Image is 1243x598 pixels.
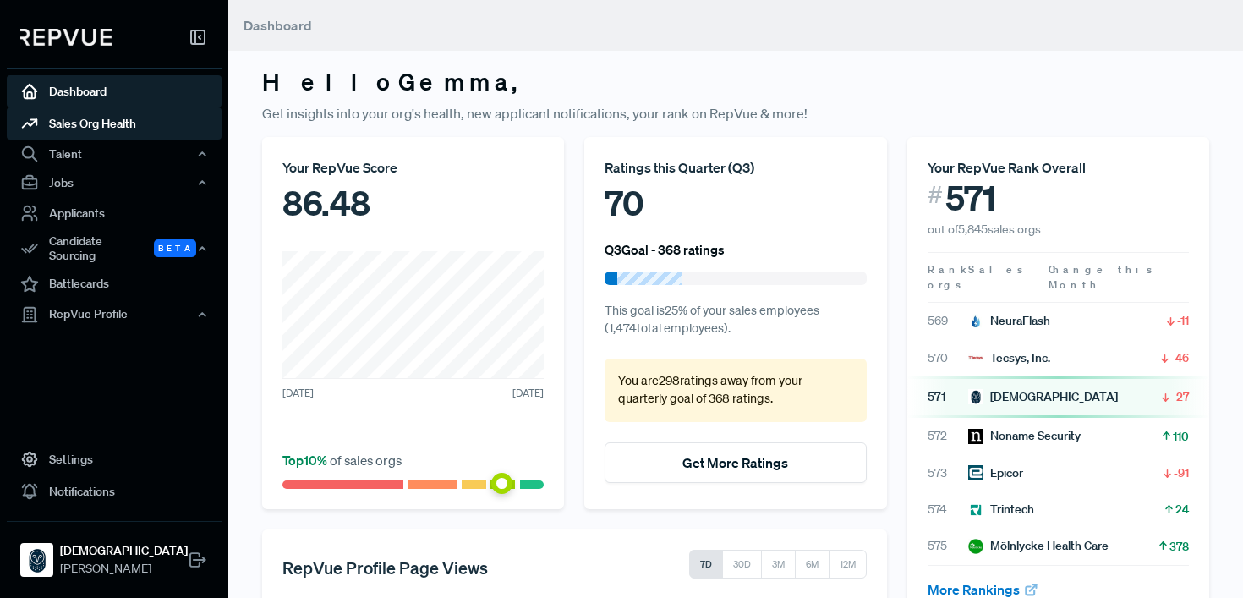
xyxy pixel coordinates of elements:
[928,501,968,518] span: 574
[928,222,1041,237] span: out of 5,845 sales orgs
[928,537,968,555] span: 575
[1171,349,1189,366] span: -46
[262,68,1209,96] h3: Hello Gemma ,
[968,464,1023,482] div: Epicor
[795,550,830,579] button: 6M
[60,542,188,560] strong: [DEMOGRAPHIC_DATA]
[968,350,983,365] img: Tecsys, Inc.
[20,29,112,46] img: RepVue
[968,314,983,329] img: NeuraFlash
[605,442,866,483] button: Get More Ratings
[244,17,312,34] span: Dashboard
[689,550,723,579] button: 7D
[24,546,51,573] img: Samsara
[282,557,488,578] h5: RepVue Profile Page Views
[968,349,1050,367] div: Tecsys, Inc.
[7,75,222,107] a: Dashboard
[7,229,222,268] button: Candidate Sourcing Beta
[282,452,330,469] span: Top 10 %
[1174,464,1189,481] span: -91
[968,501,1034,518] div: Trintech
[928,178,943,212] span: #
[928,349,968,367] span: 570
[7,197,222,229] a: Applicants
[7,443,222,475] a: Settings
[282,157,544,178] div: Your RepVue Score
[968,312,1050,330] div: NeuraFlash
[1177,312,1189,329] span: -11
[282,386,314,401] span: [DATE]
[282,178,544,228] div: 86.48
[928,262,1026,292] span: Sales orgs
[928,159,1086,176] span: Your RepVue Rank Overall
[7,229,222,268] div: Candidate Sourcing
[968,537,1109,555] div: Mölnlycke Health Care
[928,464,968,482] span: 573
[722,550,762,579] button: 30D
[968,539,983,554] img: Mölnlycke Health Care
[605,242,725,257] h6: Q3 Goal - 368 ratings
[282,452,402,469] span: of sales orgs
[968,429,983,444] img: Noname Security
[7,168,222,197] button: Jobs
[7,521,222,584] a: Samsara[DEMOGRAPHIC_DATA][PERSON_NAME]
[968,388,1118,406] div: [DEMOGRAPHIC_DATA]
[945,178,996,218] span: 571
[1049,262,1155,292] span: Change this Month
[7,300,222,329] button: RepVue Profile
[968,502,983,518] img: Trintech
[7,107,222,140] a: Sales Org Health
[605,157,866,178] div: Ratings this Quarter ( Q3 )
[154,239,196,257] span: Beta
[605,178,866,228] div: 70
[928,262,968,277] span: Rank
[829,550,867,579] button: 12M
[7,268,222,300] a: Battlecards
[1169,538,1189,555] span: 378
[7,475,222,507] a: Notifications
[928,312,968,330] span: 569
[928,427,968,445] span: 572
[968,465,983,480] img: Epicor
[968,389,983,404] img: Samsara
[968,427,1081,445] div: Noname Security
[1173,428,1189,445] span: 110
[1172,388,1189,405] span: -27
[60,560,188,578] span: [PERSON_NAME]
[1175,501,1189,518] span: 24
[7,140,222,168] button: Talent
[262,103,1209,123] p: Get insights into your org's health, new applicant notifications, your rank on RepVue & more!
[618,372,852,409] p: You are 298 ratings away from your quarterly goal of 368 ratings .
[928,581,1039,598] a: More Rankings
[928,388,968,406] span: 571
[761,550,796,579] button: 3M
[605,302,866,338] p: This goal is 25 % of your sales employees ( 1,474 total employees).
[512,386,544,401] span: [DATE]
